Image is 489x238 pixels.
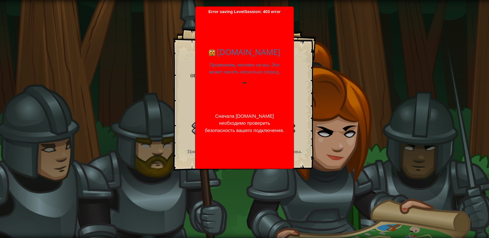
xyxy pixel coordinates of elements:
[203,61,286,76] p: Проверяем, человек ли вы. Это может занять несколько секунд.
[190,61,277,79] span: Не прекращай уклоняться от огненных шаров.
[199,9,290,166] span: Error saving LevelSession: 403 error
[190,80,289,89] li: Бонус: менее 4 выражений.
[203,113,286,134] div: Сначала [DOMAIN_NAME] необходимо проверить безопасность вашего подключения.
[209,50,215,56] img: Значок codecombat.com
[203,46,286,58] h1: [DOMAIN_NAME]
[181,148,308,155] p: Циклы позволяют тебе повторять код снова и снова.
[190,61,289,80] li: Не прекращай уклоняться от огненных шаров.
